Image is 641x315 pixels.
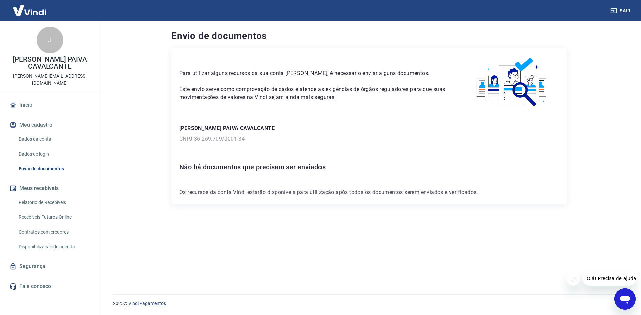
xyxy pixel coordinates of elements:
p: [PERSON_NAME] PAIVA CAVALCANTE [5,56,94,70]
a: Vindi Pagamentos [128,301,166,306]
a: Início [8,98,92,112]
span: Olá! Precisa de ajuda? [4,5,56,10]
h6: Não há documentos que precisam ser enviados [179,162,559,172]
p: Este envio serve como comprovação de dados e atende as exigências de órgãos reguladores para que ... [179,85,449,101]
div: J [37,27,63,53]
a: Dados de login [16,147,92,161]
a: Envio de documentos [16,162,92,176]
button: Meus recebíveis [8,181,92,196]
p: Para utilizar alguns recursos da sua conta [PERSON_NAME], é necessário enviar alguns documentos. [179,69,449,77]
button: Meu cadastro [8,118,92,132]
a: Segurança [8,259,92,274]
iframe: Fechar mensagem [567,272,580,286]
p: CNPJ 36.269.709/0001-34 [179,135,559,143]
p: Os recursos da conta Vindi estarão disponíveis para utilização após todos os documentos serem env... [179,188,559,196]
p: [PERSON_NAME][EMAIL_ADDRESS][DOMAIN_NAME] [5,73,94,87]
iframe: Botão para abrir a janela de mensagens [614,288,636,310]
a: Contratos com credores [16,225,92,239]
p: [PERSON_NAME] PAIVA CAVALCANTE [179,124,559,132]
p: 2025 © [113,300,625,307]
button: Sair [609,5,633,17]
h4: Envio de documentos [171,29,567,43]
a: Relatório de Recebíveis [16,196,92,209]
iframe: Mensagem da empresa [583,271,636,286]
img: Vindi [8,0,51,21]
a: Disponibilização de agenda [16,240,92,254]
a: Fale conosco [8,279,92,294]
img: waiting_documents.41d9841a9773e5fdf392cede4d13b617.svg [465,56,559,108]
a: Recebíveis Futuros Online [16,210,92,224]
a: Dados da conta [16,132,92,146]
